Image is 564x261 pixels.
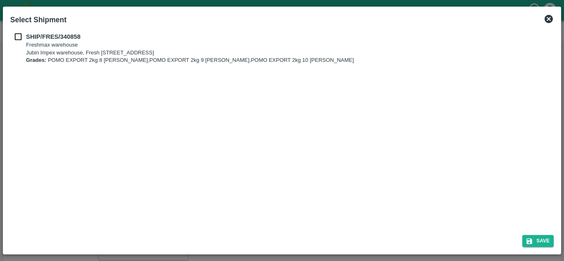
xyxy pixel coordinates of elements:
b: SHIP/FRES/340858 [26,33,81,40]
b: Select Shipment [10,16,66,24]
p: Freshmax warehouse [26,41,354,49]
p: POMO EXPORT 2kg 8 [PERSON_NAME],POMO EXPORT 2kg 9 [PERSON_NAME],POMO EXPORT 2kg 10 [PERSON_NAME] [26,56,354,64]
button: Save [522,235,554,247]
b: Grades: [26,57,46,63]
p: Jubin Impex warehouse, Fresh [STREET_ADDRESS] [26,49,354,57]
